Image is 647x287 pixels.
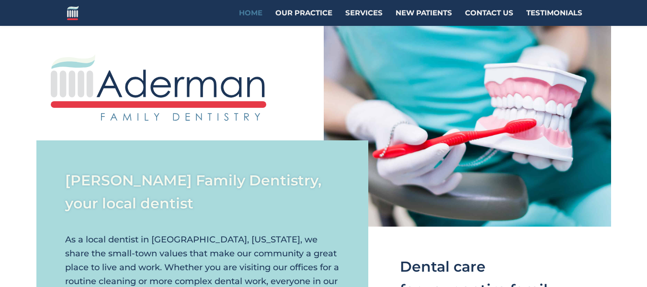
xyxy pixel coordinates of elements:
[526,10,582,26] a: Testimonials
[275,10,332,26] a: Our Practice
[345,10,383,26] a: Services
[51,54,266,121] img: aderman-logo-full-color-on-transparent-vector
[65,169,340,220] h2: [PERSON_NAME] Family Dentistry, your local dentist
[239,10,262,26] a: Home
[396,10,452,26] a: New Patients
[67,6,79,20] img: Aderman Family Dentistry
[465,10,513,26] a: Contact Us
